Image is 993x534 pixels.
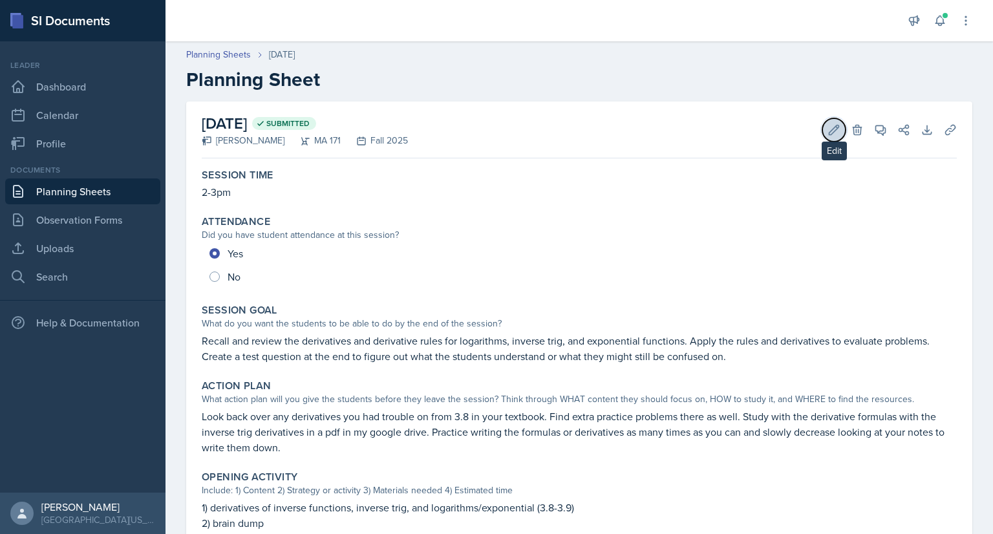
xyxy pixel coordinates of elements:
h2: Planning Sheet [186,68,972,91]
a: Calendar [5,102,160,128]
label: Action Plan [202,379,271,392]
a: Dashboard [5,74,160,100]
div: What action plan will you give the students before they leave the session? Think through WHAT con... [202,392,957,406]
div: Documents [5,164,160,176]
div: [PERSON_NAME] [41,500,155,513]
a: Profile [5,131,160,156]
label: Attendance [202,215,270,228]
p: 2) brain dump [202,515,957,531]
div: [DATE] [269,48,295,61]
h2: [DATE] [202,112,408,135]
p: 1) derivatives of inverse functions, inverse trig, and logarithms/exponential (3.8-3.9) [202,500,957,515]
a: Uploads [5,235,160,261]
div: [PERSON_NAME] [202,134,284,147]
a: Search [5,264,160,290]
div: Include: 1) Content 2) Strategy or activity 3) Materials needed 4) Estimated time [202,484,957,497]
div: Fall 2025 [341,134,408,147]
span: Submitted [266,118,310,129]
div: [GEOGRAPHIC_DATA][US_STATE] in [GEOGRAPHIC_DATA] [41,513,155,526]
div: Help & Documentation [5,310,160,336]
p: Recall and review the derivatives and derivative rules for logarithms, inverse trig, and exponent... [202,333,957,364]
p: Look back over any derivatives you had trouble on from 3.8 in your textbook. Find extra practice ... [202,409,957,455]
p: 2-3pm [202,184,957,200]
div: What do you want the students to be able to do by the end of the session? [202,317,957,330]
a: Planning Sheets [5,178,160,204]
label: Session Goal [202,304,277,317]
button: Edit [822,118,846,142]
div: Leader [5,59,160,71]
div: MA 171 [284,134,341,147]
a: Planning Sheets [186,48,251,61]
label: Session Time [202,169,273,182]
label: Opening Activity [202,471,297,484]
div: Did you have student attendance at this session? [202,228,957,242]
a: Observation Forms [5,207,160,233]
